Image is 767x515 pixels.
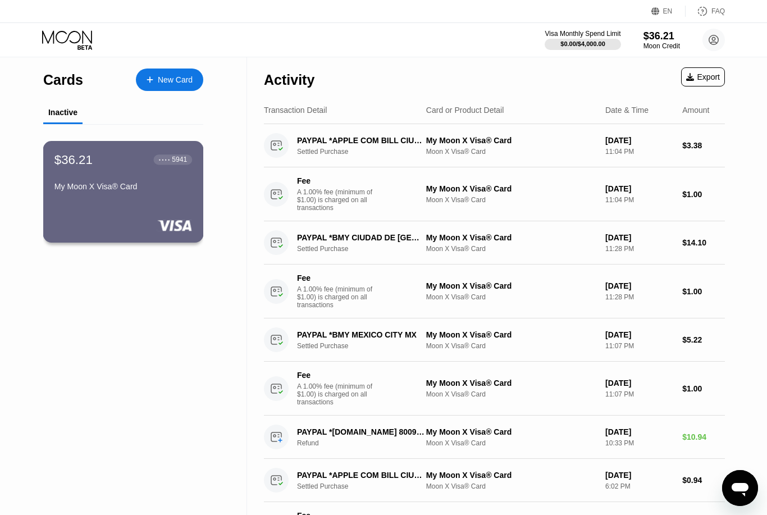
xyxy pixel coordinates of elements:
div: Inactive [48,108,77,117]
div: PAYPAL *APPLE COM BILL CIUDAD DE MEXMXSettled PurchaseMy Moon X Visa® CardMoon X Visa® Card[DATE]... [264,459,725,502]
div: 11:28 PM [605,293,673,301]
div: Activity [264,72,314,88]
div: A 1.00% fee (minimum of $1.00) is charged on all transactions [297,285,381,309]
div: A 1.00% fee (minimum of $1.00) is charged on all transactions [297,188,381,212]
div: $36.21 [643,30,680,42]
div: FeeA 1.00% fee (minimum of $1.00) is charged on all transactionsMy Moon X Visa® CardMoon X Visa® ... [264,362,725,416]
div: [DATE] [605,184,673,193]
div: $1.00 [682,190,725,199]
div: My Moon X Visa® Card [426,281,596,290]
div: Cards [43,72,83,88]
div: Export [686,72,720,81]
div: Settled Purchase [297,245,435,253]
div: 11:07 PM [605,390,673,398]
div: Fee [297,274,376,282]
div: 5941 [172,156,187,163]
div: $36.21Moon Credit [643,30,680,50]
div: Moon X Visa® Card [426,439,596,447]
div: Settled Purchase [297,148,435,156]
div: EN [651,6,686,17]
div: My Moon X Visa® Card [426,379,596,388]
div: FeeA 1.00% fee (minimum of $1.00) is charged on all transactionsMy Moon X Visa® CardMoon X Visa® ... [264,265,725,318]
div: My Moon X Visa® Card [426,233,596,242]
div: ● ● ● ● [159,158,170,161]
div: 11:04 PM [605,148,673,156]
div: Amount [682,106,709,115]
div: Moon X Visa® Card [426,293,596,301]
div: FeeA 1.00% fee (minimum of $1.00) is charged on all transactionsMy Moon X Visa® CardMoon X Visa® ... [264,167,725,221]
div: My Moon X Visa® Card [54,182,192,191]
div: Card or Product Detail [426,106,504,115]
div: Moon X Visa® Card [426,245,596,253]
div: FAQ [711,7,725,15]
div: My Moon X Visa® Card [426,184,596,193]
div: PAYPAL *BMY MEXICO CITY MX [297,330,425,339]
div: PAYPAL *[DOMAIN_NAME] 8009262824 USRefundMy Moon X Visa® CardMoon X Visa® Card[DATE]10:33 PM$10.94 [264,416,725,459]
div: PAYPAL *[DOMAIN_NAME] 8009262824 US [297,427,425,436]
div: My Moon X Visa® Card [426,471,596,480]
div: Transaction Detail [264,106,327,115]
div: $1.00 [682,287,725,296]
div: $36.21 [54,152,93,167]
div: EN [663,7,673,15]
div: $36.21● ● ● ●5941My Moon X Visa® Card [44,142,203,242]
div: $10.94 [682,432,725,441]
div: Moon X Visa® Card [426,342,596,350]
div: New Card [136,69,203,91]
div: 11:04 PM [605,196,673,204]
div: PAYPAL *APPLE COM BILL CIUDAD DE MEXMXSettled PurchaseMy Moon X Visa® CardMoon X Visa® Card[DATE]... [264,124,725,167]
div: My Moon X Visa® Card [426,330,596,339]
div: Moon X Visa® Card [426,482,596,490]
div: $5.22 [682,335,725,344]
div: Fee [297,371,376,380]
div: $14.10 [682,238,725,247]
div: FAQ [686,6,725,17]
div: New Card [158,75,193,85]
div: PAYPAL *BMY CIUDAD DE [GEOGRAPHIC_DATA] [297,233,425,242]
div: [DATE] [605,136,673,145]
div: Moon Credit [643,42,680,50]
div: PAYPAL *BMY MEXICO CITY MXSettled PurchaseMy Moon X Visa® CardMoon X Visa® Card[DATE]11:07 PM$5.22 [264,318,725,362]
div: Moon X Visa® Card [426,148,596,156]
div: 11:28 PM [605,245,673,253]
div: Moon X Visa® Card [426,196,596,204]
div: PAYPAL *APPLE COM BILL CIUDAD DE MEXMX [297,136,425,145]
div: $1.00 [682,384,725,393]
div: Visa Monthly Spend Limit$0.00/$4,000.00 [545,30,620,50]
div: PAYPAL *BMY CIUDAD DE [GEOGRAPHIC_DATA]Settled PurchaseMy Moon X Visa® CardMoon X Visa® Card[DATE... [264,221,725,265]
div: PAYPAL *APPLE COM BILL CIUDAD DE MEXMX [297,471,425,480]
div: 6:02 PM [605,482,673,490]
div: 10:33 PM [605,439,673,447]
div: [DATE] [605,471,673,480]
div: My Moon X Visa® Card [426,136,596,145]
div: Fee [297,176,376,185]
div: 11:07 PM [605,342,673,350]
div: [DATE] [605,427,673,436]
div: [DATE] [605,379,673,388]
div: Date & Time [605,106,649,115]
div: My Moon X Visa® Card [426,427,596,436]
div: $0.94 [682,476,725,485]
div: Export [681,67,725,86]
iframe: Button to launch messaging window [722,470,758,506]
div: [DATE] [605,281,673,290]
div: Settled Purchase [297,342,435,350]
div: Visa Monthly Spend Limit [545,30,620,38]
div: [DATE] [605,233,673,242]
div: Settled Purchase [297,482,435,490]
div: A 1.00% fee (minimum of $1.00) is charged on all transactions [297,382,381,406]
div: Refund [297,439,435,447]
div: Moon X Visa® Card [426,390,596,398]
div: [DATE] [605,330,673,339]
div: $0.00 / $4,000.00 [560,40,605,47]
div: $3.38 [682,141,725,150]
